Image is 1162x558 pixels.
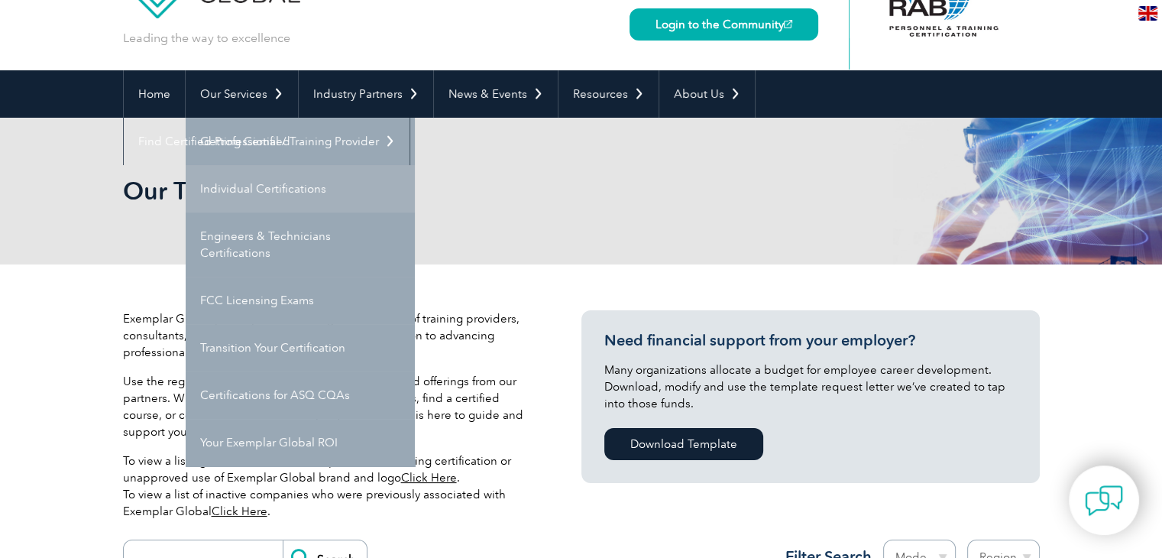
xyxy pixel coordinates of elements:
a: Home [124,70,185,118]
h2: Our Training Providers [123,179,765,203]
p: Use the register below to discover detailed profiles and offerings from our partners. Whether you... [123,373,536,440]
a: Certifications for ASQ CQAs [186,371,415,419]
h3: Need financial support from your employer? [604,331,1017,350]
a: Find Certified Professional / Training Provider [124,118,409,165]
p: Exemplar Global proudly works with a global network of training providers, consultants, and organ... [123,310,536,361]
a: Transition Your Certification [186,324,415,371]
a: Resources [558,70,659,118]
a: Click Here [401,471,457,485]
a: Individual Certifications [186,165,415,212]
p: Leading the way to excellence [123,30,290,47]
a: Industry Partners [299,70,433,118]
a: Your Exemplar Global ROI [186,419,415,466]
a: Click Here [212,504,267,518]
img: en [1138,6,1157,21]
p: To view a listing of false claims of Exemplar Global training certification or unapproved use of ... [123,453,536,520]
img: open_square.png [784,20,792,28]
a: Engineers & Technicians Certifications [186,212,415,277]
img: contact-chat.png [1085,482,1123,520]
a: Download Template [604,428,763,460]
a: Login to the Community [630,8,818,41]
a: Our Services [186,70,298,118]
p: Many organizations allocate a budget for employee career development. Download, modify and use th... [604,362,1017,412]
a: FCC Licensing Exams [186,277,415,324]
a: News & Events [434,70,558,118]
a: About Us [659,70,755,118]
